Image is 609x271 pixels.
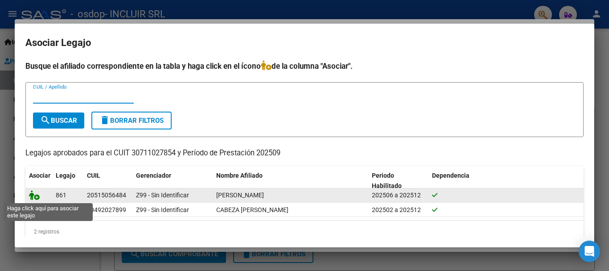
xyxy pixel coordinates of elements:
[372,190,425,200] div: 202506 a 202512
[87,205,126,215] div: 20492027899
[40,117,77,125] span: Buscar
[87,190,126,200] div: 20515056484
[25,148,584,159] p: Legajos aprobados para el CUIT 30711027854 y Período de Prestación 202509
[132,166,213,196] datatable-header-cell: Gerenciador
[579,241,600,262] div: Open Intercom Messenger
[29,172,50,179] span: Asociar
[216,192,264,199] span: AMICHETTI TIZIANO LEON
[372,172,402,189] span: Periodo Habilitado
[213,166,368,196] datatable-header-cell: Nombre Afiliado
[33,113,84,129] button: Buscar
[136,172,171,179] span: Gerenciador
[136,206,189,213] span: Z99 - Sin Identificar
[368,166,428,196] datatable-header-cell: Periodo Habilitado
[136,192,189,199] span: Z99 - Sin Identificar
[216,172,263,179] span: Nombre Afiliado
[99,115,110,125] mat-icon: delete
[87,172,100,179] span: CUIL
[56,172,75,179] span: Legajo
[25,60,584,72] h4: Busque el afiliado correspondiente en la tabla y haga click en el ícono de la columna "Asociar".
[56,206,66,213] span: 579
[52,166,83,196] datatable-header-cell: Legajo
[99,117,164,125] span: Borrar Filtros
[25,166,52,196] datatable-header-cell: Asociar
[428,166,584,196] datatable-header-cell: Dependencia
[25,221,584,243] div: 2 registros
[25,34,584,51] h2: Asociar Legajo
[372,205,425,215] div: 202502 a 202512
[56,192,66,199] span: 861
[40,115,51,125] mat-icon: search
[83,166,132,196] datatable-header-cell: CUIL
[91,112,172,129] button: Borrar Filtros
[216,206,288,213] span: CABEZA SANTIAGO BRUNO
[432,172,469,179] span: Dependencia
